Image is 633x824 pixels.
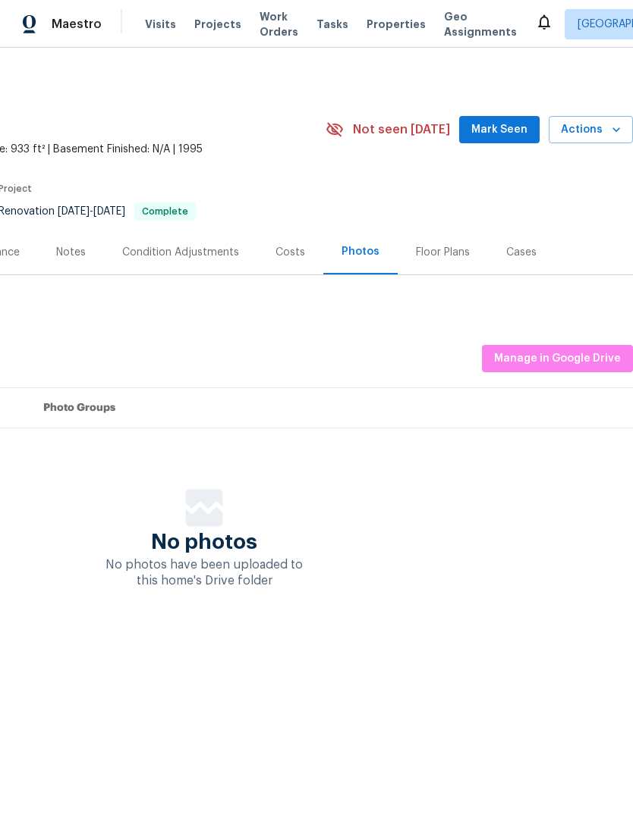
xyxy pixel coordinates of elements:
[459,116,540,144] button: Mark Seen
[561,121,621,139] span: Actions
[316,19,348,30] span: Tasks
[58,206,90,217] span: [DATE]
[145,17,176,32] span: Visits
[342,244,379,259] div: Photos
[416,245,470,260] div: Floor Plans
[122,245,239,260] div: Condition Adjustments
[494,349,621,368] span: Manage in Google Drive
[52,17,102,32] span: Maestro
[58,206,125,217] span: -
[506,245,537,260] div: Cases
[276,245,305,260] div: Costs
[136,207,194,216] span: Complete
[444,9,517,39] span: Geo Assignments
[367,17,426,32] span: Properties
[106,559,303,587] span: No photos have been uploaded to this home's Drive folder
[471,121,527,139] span: Mark Seen
[56,245,86,260] div: Notes
[353,122,450,137] span: Not seen [DATE]
[31,388,633,428] th: Photo Groups
[151,534,257,550] span: No photos
[194,17,241,32] span: Projects
[260,9,298,39] span: Work Orders
[93,206,125,217] span: [DATE]
[482,345,633,373] button: Manage in Google Drive
[549,116,633,144] button: Actions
